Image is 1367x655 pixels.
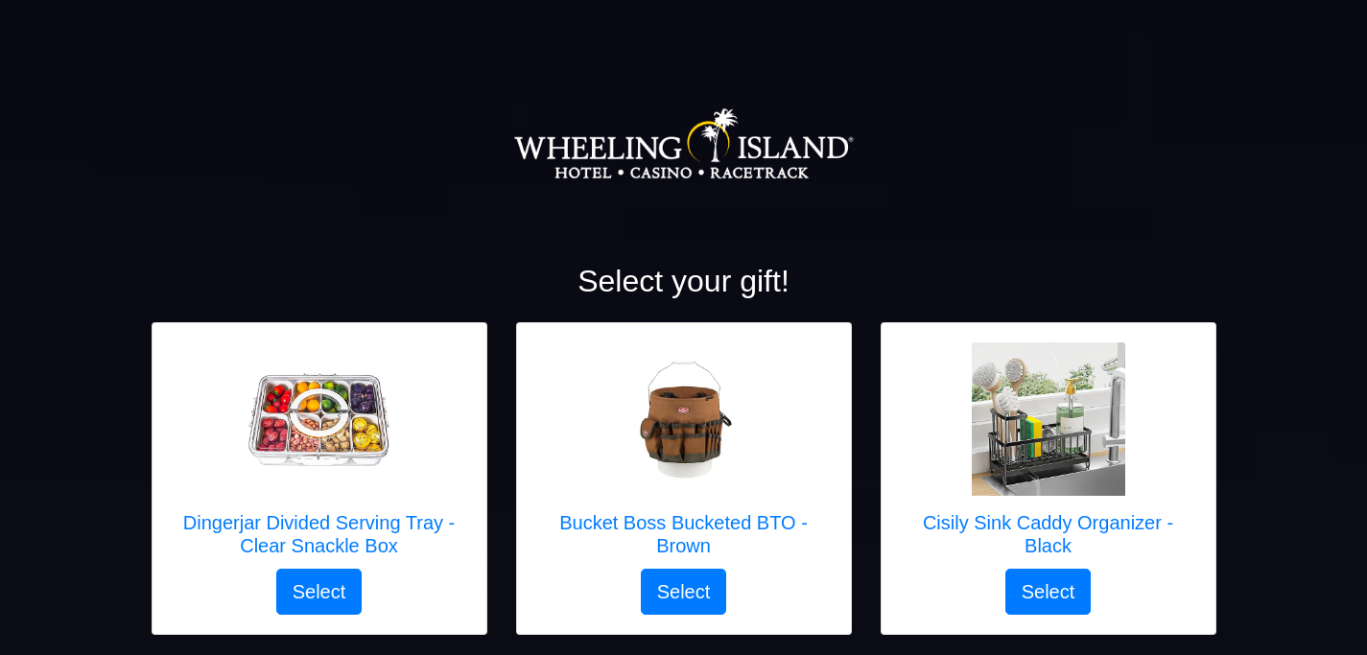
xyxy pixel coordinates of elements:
[1005,569,1092,615] button: Select
[901,511,1196,557] h5: Cisily Sink Caddy Organizer - Black
[901,342,1196,569] a: Cisily Sink Caddy Organizer - Black Cisily Sink Caddy Organizer - Black
[536,342,832,569] a: Bucket Boss Bucketed BTO - Brown Bucket Boss Bucketed BTO - Brown
[972,342,1125,496] img: Cisily Sink Caddy Organizer - Black
[172,342,467,569] a: Dingerjar Divided Serving Tray - Clear Snackle Box Dingerjar Divided Serving Tray - Clear Snackle...
[152,263,1216,299] h2: Select your gift!
[172,511,467,557] h5: Dingerjar Divided Serving Tray - Clear Snackle Box
[641,569,727,615] button: Select
[607,342,761,496] img: Bucket Boss Bucketed BTO - Brown
[276,569,363,615] button: Select
[513,48,855,240] img: Logo
[536,511,832,557] h5: Bucket Boss Bucketed BTO - Brown
[243,342,396,496] img: Dingerjar Divided Serving Tray - Clear Snackle Box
